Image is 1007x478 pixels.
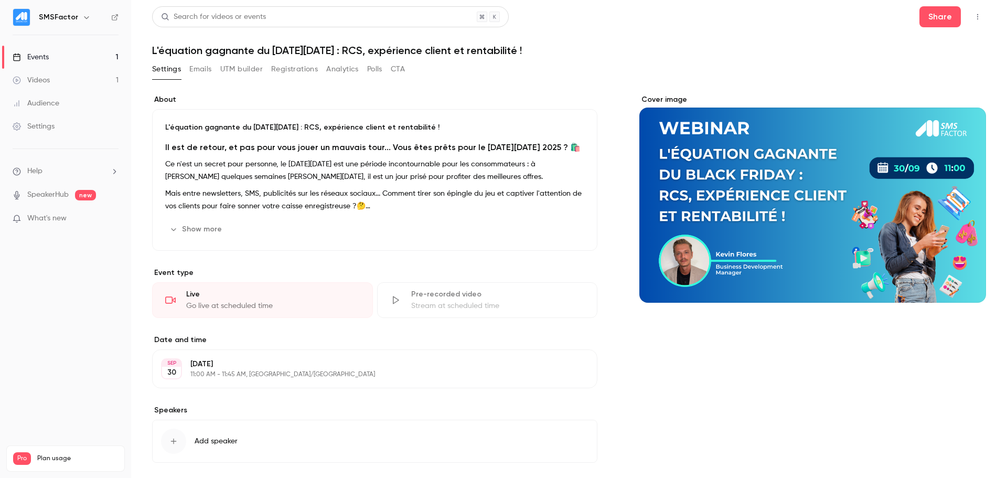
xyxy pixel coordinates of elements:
[152,405,597,416] label: Speakers
[152,268,597,278] p: Event type
[13,52,49,62] div: Events
[639,94,986,303] section: Cover image
[152,61,181,78] button: Settings
[186,301,360,311] div: Go live at scheduled time
[75,190,96,200] span: new
[190,370,542,379] p: 11:00 AM - 11:45 AM, [GEOGRAPHIC_DATA]/[GEOGRAPHIC_DATA]
[189,61,211,78] button: Emails
[367,61,382,78] button: Polls
[152,335,597,345] label: Date and time
[165,221,228,238] button: Show more
[919,6,961,27] button: Share
[326,61,359,78] button: Analytics
[152,282,373,318] div: LiveGo live at scheduled time
[357,203,370,210] strong: 🤔
[152,44,986,57] h1: L'équation gagnante du [DATE][DATE] : RCS, expérience client et rentabilité !
[639,94,986,105] label: Cover image
[27,189,69,200] a: SpeakerHub
[13,9,30,26] img: SMSFactor
[37,454,118,463] span: Plan usage
[13,75,50,86] div: Videos
[152,94,597,105] label: About
[377,282,598,318] div: Pre-recorded videoStream at scheduled time
[165,158,584,183] p: Ce n'est un secret pour personne, le [DATE][DATE] est une période incontournable pour les consomm...
[39,12,78,23] h6: SMSFactor
[13,452,31,465] span: Pro
[411,301,585,311] div: Stream at scheduled time
[161,12,266,23] div: Search for videos or events
[162,359,181,367] div: SEP
[165,122,584,133] p: L'équation gagnante du [DATE][DATE] : RCS, expérience client et rentabilité !
[13,166,119,177] li: help-dropdown-opener
[391,61,405,78] button: CTA
[167,367,176,378] p: 30
[152,420,597,463] button: Add speaker
[186,289,360,300] div: Live
[271,61,318,78] button: Registrations
[165,187,584,213] p: Mais entre newsletters, SMS, publicités sur les réseaux sociaux... Comment tirer son épingle du j...
[27,213,67,224] span: What's new
[220,61,263,78] button: UTM builder
[13,98,59,109] div: Audience
[27,166,42,177] span: Help
[13,121,55,132] div: Settings
[165,141,584,154] h2: Il est de retour, et pas pour vous jouer un mauvais tour... Vous êtes prêts pour le [DATE][DATE] ...
[195,436,238,447] span: Add speaker
[190,359,542,369] p: [DATE]
[411,289,585,300] div: Pre-recorded video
